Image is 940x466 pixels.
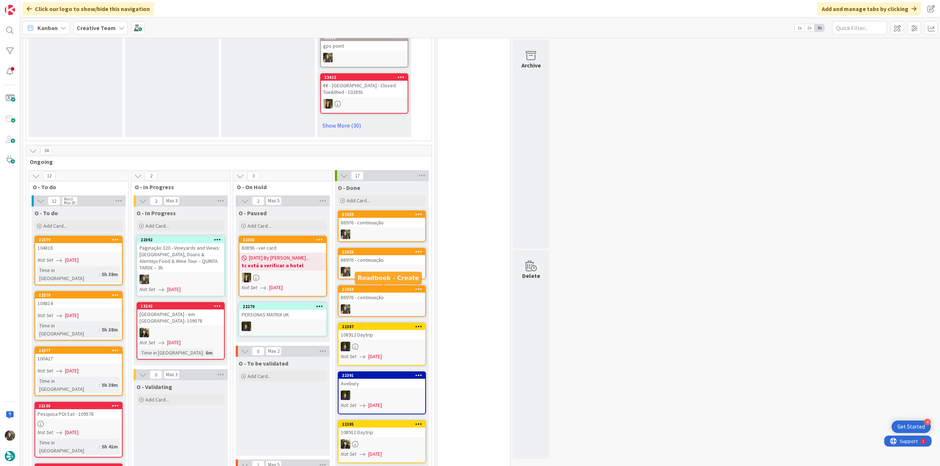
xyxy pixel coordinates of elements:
[924,419,931,425] div: 4
[342,422,425,427] div: 22385
[368,353,382,360] span: [DATE]
[268,199,279,203] div: Max 5
[35,236,122,253] div: 22379104818
[141,237,224,242] div: 22092
[252,197,264,205] span: 2
[247,373,271,379] span: Add Card...
[141,304,224,309] div: 13242
[64,197,73,201] div: Min 0
[339,372,425,379] div: 22391
[35,236,123,285] a: 22379104818Not Set[DATE]Time in [GEOGRAPHIC_DATA]:5h 38m
[137,243,224,272] div: Paginação 320 - Vineyards and Views: [GEOGRAPHIC_DATA], Douro & Alentejo Food & Wine Tour – QUINT...
[351,171,364,180] span: 17
[339,211,425,227] div: 2242986976 - continuação
[37,266,99,282] div: Time in [GEOGRAPHIC_DATA]
[242,322,251,331] img: MC
[65,429,79,436] span: [DATE]
[339,379,425,388] div: Avebury
[35,403,122,419] div: 22108Pesquisa POI Eat - 109578
[65,312,79,319] span: [DATE]
[239,209,267,217] span: O - Paused
[35,354,122,363] div: 100427
[323,53,333,62] img: IG
[239,273,326,282] div: SP
[239,236,326,253] div: 2236680896 - ver card
[137,303,224,309] div: 13242
[247,172,260,180] span: 3
[339,323,425,340] div: 22387108912 Daytrip
[137,209,176,217] span: O - In Progress
[37,322,99,338] div: Time in [GEOGRAPHIC_DATA]
[342,212,425,217] div: 22429
[5,5,15,15] img: Visit kanbanzone.com
[321,74,408,81] div: 22412
[342,287,425,292] div: 22359
[339,286,425,302] div: 2235986976 - continuação
[39,403,122,408] div: 22108
[338,371,426,414] a: 22391AveburyMCNot Set[DATE]
[137,383,172,390] span: O - Validating
[140,349,203,357] div: Time in [GEOGRAPHIC_DATA]
[99,270,100,278] span: :
[338,285,426,317] a: 2235986976 - continuaçãoIG
[339,249,425,265] div: 2242886976 - continuação
[145,223,169,229] span: Add Card...
[324,35,408,40] div: 22415
[167,339,181,346] span: [DATE]
[321,41,408,51] div: gps point
[64,201,75,205] div: Max 20
[321,34,408,51] div: 22415gps point
[37,312,53,319] i: Not Set
[99,381,100,389] span: :
[137,275,224,284] div: IG
[347,197,370,204] span: Add Card...
[339,286,425,293] div: 22359
[341,304,350,314] img: IG
[338,420,426,463] a: 22385108912 DaytripBCNot Set[DATE]
[137,236,224,243] div: 22092
[320,34,408,67] a: 22415gps pointIG
[167,286,181,293] span: [DATE]
[37,367,53,374] i: Not Set
[341,230,350,239] img: IG
[339,421,425,437] div: 22385108912 Daytrip
[243,304,326,309] div: 22270
[239,236,327,297] a: 2236680896 - ver card[DATE] By [PERSON_NAME]...tc está a verificar o hotelSPNot Set[DATE]
[40,146,53,155] span: 34
[35,298,122,308] div: 104814
[249,254,309,262] span: [DATE] By [PERSON_NAME]...
[35,403,122,409] div: 22108
[35,209,58,217] span: O - To do
[339,218,425,227] div: 86976 - continuação
[140,339,155,346] i: Not Set
[239,310,326,319] div: PERSONAS MATRIX UK
[268,349,279,353] div: Max 2
[33,183,119,191] span: O - To do
[269,284,283,291] span: [DATE]
[140,328,149,337] img: BC
[65,256,79,264] span: [DATE]
[38,3,40,9] div: 1
[323,99,333,109] img: SP
[239,303,326,319] div: 22270PERSONAS MATRIX UK
[252,347,264,356] span: 0
[339,439,425,449] div: BC
[43,223,67,229] span: Add Card...
[342,324,425,329] div: 22387
[243,237,326,242] div: 22366
[341,267,350,276] img: IG
[341,439,350,449] img: BC
[35,292,122,308] div: 22378104814
[204,349,214,357] div: 6m
[37,377,99,393] div: Time in [GEOGRAPHIC_DATA]
[137,303,224,326] div: 13242[GEOGRAPHIC_DATA] - em [GEOGRAPHIC_DATA]- 109578
[30,158,422,165] span: Ongoing
[339,428,425,437] div: 108912 Daytrip
[150,197,162,205] span: 2
[339,293,425,302] div: 86976 - continuação
[338,184,360,191] span: O - Done
[35,292,122,298] div: 22378
[247,223,271,229] span: Add Card...
[145,172,158,180] span: 2
[338,210,426,242] a: 2242986976 - continuaçãoIG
